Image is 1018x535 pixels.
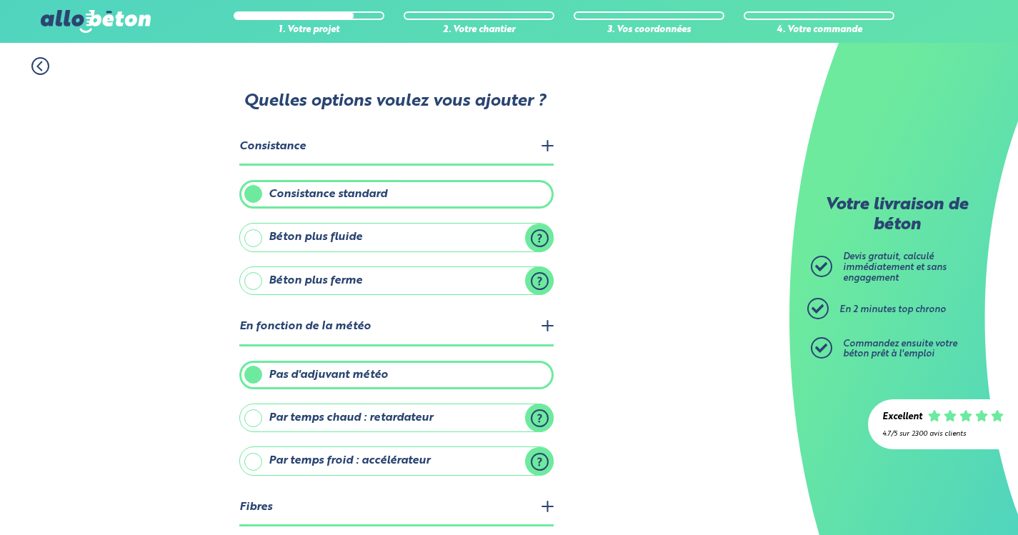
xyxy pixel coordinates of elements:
div: 1. Votre projet [234,25,384,36]
label: Par temps chaud : retardateur [239,404,554,432]
legend: Fibres [239,490,554,526]
p: Quelles options voulez vous ajouter ? [238,92,552,112]
div: 2. Votre chantier [404,25,554,36]
legend: En fonction de la météo [239,309,554,346]
label: Béton plus ferme [239,266,554,295]
div: 4. Votre commande [744,25,894,36]
div: 3. Vos coordonnées [574,25,724,36]
label: Béton plus fluide [239,223,554,251]
label: Par temps froid : accélérateur [239,446,554,475]
legend: Consistance [239,129,554,166]
img: allobéton [41,10,151,33]
label: Pas d'adjuvant météo [239,361,554,389]
iframe: Help widget launcher [891,479,1002,519]
label: Consistance standard [239,180,554,209]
